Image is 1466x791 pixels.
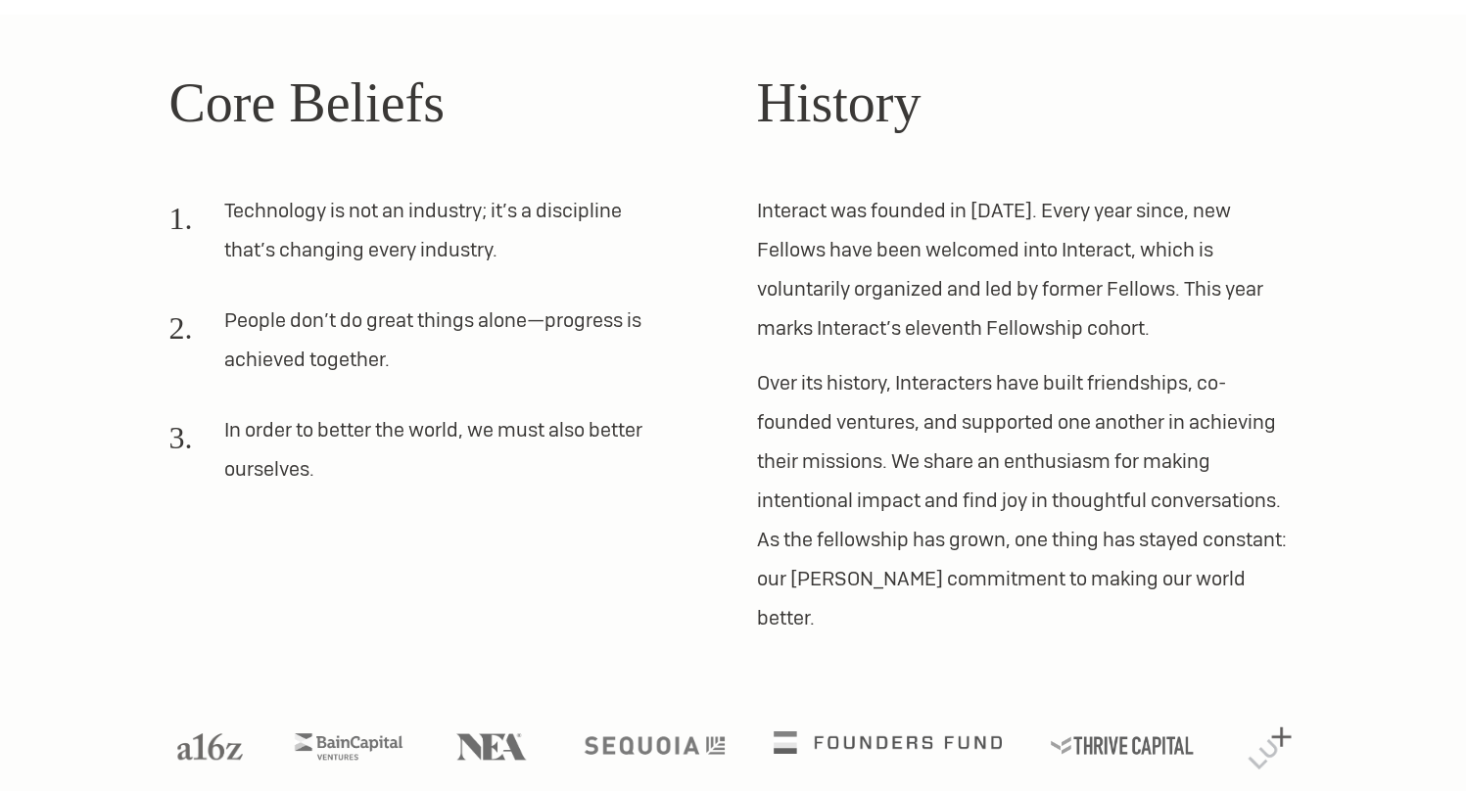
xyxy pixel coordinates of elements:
li: In order to better the world, we must also better ourselves. [169,410,663,504]
img: Sequoia logo [585,736,725,755]
img: Lux Capital logo [1249,727,1292,769]
h2: History [757,62,1298,144]
img: Bain Capital Ventures logo [295,733,402,760]
p: Interact was founded in [DATE]. Every year since, new Fellows have been welcomed into Interact, w... [757,191,1298,348]
p: Over its history, Interacters have built friendships, co-founded ventures, and supported one anot... [757,363,1298,637]
h2: Core Beliefs [169,62,710,144]
img: Founders Fund logo [774,731,1003,754]
li: People don’t do great things alone—progress is achieved together. [169,301,663,395]
img: A16Z logo [177,733,242,760]
li: Technology is not an industry; it’s a discipline that’s changing every industry. [169,191,663,285]
img: Thrive Capital logo [1051,736,1194,755]
img: NEA logo [456,733,527,760]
